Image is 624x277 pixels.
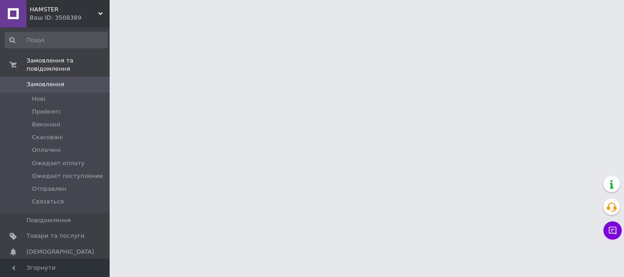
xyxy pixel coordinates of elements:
[5,32,108,48] input: Пошук
[32,198,64,206] span: Связаться
[32,172,103,180] span: Ожидает поступление
[26,216,71,225] span: Повідомлення
[30,14,110,22] div: Ваш ID: 3508389
[30,5,98,14] span: HAMSTER
[32,95,45,103] span: Нові
[26,57,110,73] span: Замовлення та повідомлення
[32,133,63,141] span: Скасовані
[26,248,94,256] span: [DEMOGRAPHIC_DATA]
[26,80,64,89] span: Замовлення
[32,120,60,129] span: Виконані
[603,221,622,240] button: Чат з покупцем
[32,108,60,116] span: Прийняті
[32,146,61,154] span: Оплачені
[32,159,85,167] span: Ожидает оплату
[26,232,85,240] span: Товари та послуги
[32,185,66,193] span: Отправлен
